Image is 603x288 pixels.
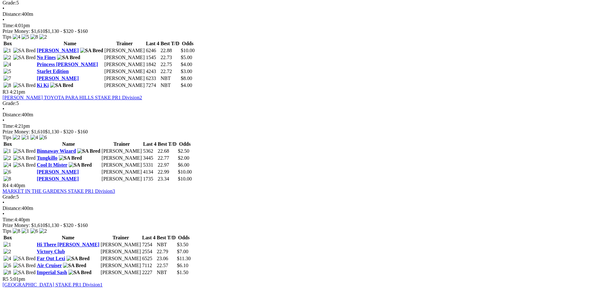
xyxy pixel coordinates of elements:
span: Time: [3,123,15,129]
td: 2227 [142,269,156,276]
a: Princess [PERSON_NAME] [37,62,98,67]
span: $4.00 [181,62,192,67]
td: 6525 [142,255,156,262]
img: SA Bred [50,83,73,88]
img: 5 [22,34,29,40]
span: $5.00 [181,55,192,60]
td: 3445 [143,155,157,161]
span: R4 [3,183,9,188]
td: 1842 [146,61,160,68]
img: 4 [30,135,38,140]
a: Cool It Mister [37,162,67,168]
td: 1735 [143,176,157,182]
a: Imperial Sash [37,270,67,275]
img: 8 [13,228,20,234]
th: Last 4 [146,40,160,47]
img: 6 [30,228,38,234]
span: Box [3,141,12,147]
span: $10.00 [178,169,192,175]
div: 400m [3,112,600,118]
th: Name [36,40,104,47]
img: 2 [39,228,47,234]
th: Last 4 [142,235,156,241]
img: SA Bred [13,155,36,161]
td: 2554 [142,248,156,255]
th: Name [36,141,101,147]
img: 1 [3,48,11,53]
img: 1 [3,242,11,248]
th: Trainer [104,40,145,47]
span: Tips [3,135,11,140]
td: [PERSON_NAME] [104,75,145,82]
img: SA Bred [59,155,82,161]
img: SA Bred [80,48,103,53]
img: 5 [3,69,11,74]
td: 6233 [146,75,160,82]
span: $2.00 [178,155,189,161]
img: 7 [3,76,11,81]
td: [PERSON_NAME] [104,68,145,75]
td: 5362 [143,148,157,154]
img: 2 [39,34,47,40]
span: Grade: [3,194,16,199]
div: Prize Money: $1,610 [3,129,600,135]
img: 6 [3,263,11,268]
span: $10.00 [178,176,192,181]
td: 6246 [146,47,160,54]
span: • [3,17,4,22]
td: [PERSON_NAME] [101,162,142,168]
a: Victory Club [37,249,65,254]
span: • [3,211,4,217]
a: Tungkillo [37,155,57,161]
span: $4.00 [181,83,192,88]
span: $1.50 [177,270,188,275]
img: SA Bred [13,162,36,168]
td: 5331 [143,162,157,168]
td: [PERSON_NAME] [104,54,145,61]
td: 22.79 [156,248,176,255]
td: [PERSON_NAME] [104,82,145,89]
th: Best T/D [156,235,176,241]
span: Tips [3,228,11,234]
span: Box [3,41,12,46]
span: $3.00 [181,69,192,74]
img: SA Bred [13,256,36,261]
img: SA Bred [13,83,36,88]
td: [PERSON_NAME] [104,47,145,54]
span: Distance: [3,205,22,211]
span: Time: [3,23,15,28]
td: 22.99 [157,169,177,175]
span: Distance: [3,112,22,117]
img: SA Bred [77,148,100,154]
span: • [3,118,4,123]
img: SA Bred [13,48,36,53]
img: 8 [3,270,11,275]
th: Best T/D [157,141,177,147]
span: 4:40pm [10,183,25,188]
div: 5 [3,194,600,200]
td: 23.34 [157,176,177,182]
img: SA Bred [13,263,36,268]
td: 23.06 [156,255,176,262]
span: • [3,106,4,112]
img: SA Bred [13,55,36,60]
img: 1 [22,135,29,140]
a: [PERSON_NAME] TOYOTA PARA HILLS STAKE PR1 Division2 [3,95,142,100]
a: Air Cruiser [37,263,62,268]
td: [PERSON_NAME] [101,169,142,175]
td: 4134 [143,169,157,175]
div: 400m [3,205,600,211]
a: No Fines [37,55,56,60]
span: 4:21pm [10,89,25,95]
img: 2 [3,55,11,60]
div: 4:21pm [3,123,600,129]
span: R5 [3,276,9,282]
td: 22.68 [157,148,177,154]
td: [PERSON_NAME] [101,148,142,154]
th: Odds [177,235,191,241]
span: Box [3,235,12,240]
span: $6.00 [178,162,189,168]
span: Time: [3,217,15,222]
td: NBT [156,269,176,276]
img: SA Bred [69,162,92,168]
